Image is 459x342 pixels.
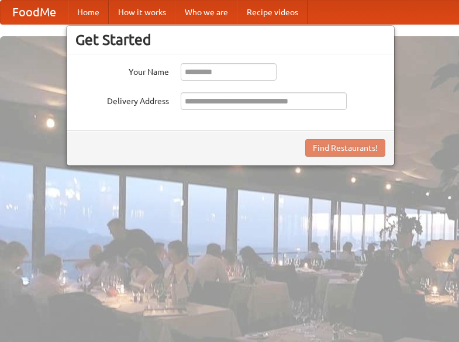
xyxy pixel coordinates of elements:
[75,31,385,49] h3: Get Started
[1,1,68,24] a: FoodMe
[75,92,169,107] label: Delivery Address
[68,1,109,24] a: Home
[75,63,169,78] label: Your Name
[305,139,385,157] button: Find Restaurants!
[237,1,308,24] a: Recipe videos
[109,1,175,24] a: How it works
[175,1,237,24] a: Who we are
